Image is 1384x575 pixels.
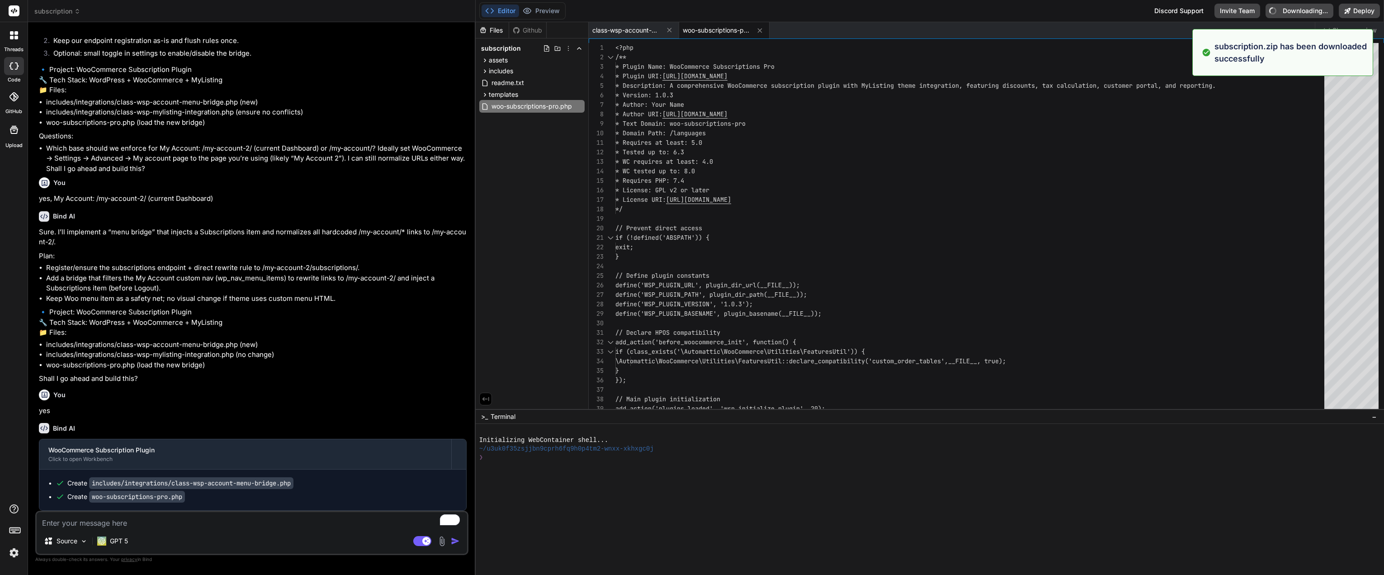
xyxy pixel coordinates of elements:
[615,195,666,204] span: * License URI:
[589,404,604,413] div: 39
[615,81,793,90] span: * Description: A comprehensive WooCommerce subscr
[491,101,573,112] span: woo-subscriptions-pro.php
[605,233,616,242] div: Click to collapse the range.
[97,537,106,546] img: GPT 5
[615,376,626,384] span: });
[46,360,467,371] li: woo-subscriptions-pro.php (load the new bridge)
[5,142,23,149] label: Upload
[589,394,604,404] div: 38
[615,328,720,337] span: // Declare HPOS compatibility
[605,347,616,356] div: Click to collapse the range.
[1214,4,1260,18] button: Invite Team
[46,36,467,48] li: Keep our endpoint registration as-is and flush rules once.
[782,347,865,356] span: ities\FeaturesUtil')) {
[67,492,185,501] div: Create
[509,26,546,35] div: Github
[46,143,467,174] li: Which base should we enforce for My Account: /my-account-2/ (current Dashboard) or /my-account/? ...
[615,243,633,251] span: exit;
[479,445,654,453] span: ~/u3uk0f35zsjjbn9cprh6fq9h0p4tm2-wnxx-xkhxgc0j
[479,453,484,462] span: ❯
[589,356,604,366] div: 34
[605,337,616,347] div: Click to collapse the range.
[489,56,508,65] span: assets
[615,138,702,147] span: * Requires at least: 5.0
[39,131,467,142] p: Questions:
[589,81,604,90] div: 5
[39,65,467,95] p: 🔹 Project: WooCommerce Subscription Plugin 🔧 Tech Stack: WordPress + WooCommerce + MyListing 📁 Fi...
[615,338,796,346] span: add_action('before_woocommerce_init', function() {
[476,26,509,35] div: Files
[589,290,604,299] div: 27
[948,357,1006,365] span: __FILE__, true);
[796,309,822,318] span: LE__));
[110,537,128,546] p: GPT 5
[615,404,796,413] span: add_action('plugins_loaded', 'wsp_initialize_plugi
[589,185,604,195] div: 16
[615,309,796,318] span: define('WSP_PLUGIN_BASENAME', plugin_basename(__FI
[589,138,604,147] div: 11
[519,5,563,17] button: Preview
[589,176,604,185] div: 15
[39,227,467,247] p: Sure. I’ll implement a “menu bridge” that injects a Subscriptions item and normalizes all hardcod...
[615,72,662,80] span: * Plugin URI:
[615,366,619,375] span: }
[589,366,604,375] div: 35
[589,318,604,328] div: 30
[491,77,525,88] span: readme.txt
[589,90,604,100] div: 6
[1370,409,1379,424] button: −
[53,390,66,399] h6: You
[46,48,467,61] li: Optional: small toggle in settings to enable/disable the bridge.
[615,300,753,308] span: define('WSP_PLUGIN_VERSION', '1.0.3');
[615,148,684,156] span: * Tested up to: 6.3
[796,281,800,289] span: ;
[53,424,75,433] h6: Bind AI
[589,109,604,119] div: 8
[589,52,604,62] div: 2
[46,273,467,294] li: Add a bridge that filters the My Account custom nav (wp_nav_menu_items) to rewrite links to /my-a...
[37,512,467,528] textarea: To enrich screen reader interactions, please activate Accessibility in Grammarly extension settings
[767,357,948,365] span: Util::declare_compatibility('custom_order_tables',
[6,545,22,561] img: settings
[89,491,185,503] code: woo-subscriptions-pro.php
[1332,26,1377,35] span: Show preview
[589,299,604,309] div: 28
[615,271,709,280] span: // Define plugin constants
[793,81,973,90] span: iption plugin with MyListing theme integration, fe
[615,233,709,242] span: if (!defined('ABSPATH')) {
[589,261,604,271] div: 24
[80,537,88,545] img: Pick Models
[1339,4,1380,18] button: Deploy
[1372,412,1377,421] span: −
[973,81,1154,90] span: aturing discounts, tax calculation, customer porta
[39,374,467,384] p: Shall I go ahead and build this?
[451,537,460,546] img: icon
[46,118,467,128] li: woo-subscriptions-pro.php (load the new bridge)
[615,129,706,137] span: * Domain Path: /languages
[589,128,604,138] div: 10
[53,178,66,187] h6: You
[4,46,24,53] label: threads
[34,7,80,16] span: subscription
[589,233,604,242] div: 21
[615,290,796,299] span: define('WSP_PLUGIN_PATH', plugin_dir_path(__FILE__
[589,385,604,394] div: 37
[615,252,619,261] span: }
[615,91,673,99] span: * Version: 1.0.3
[48,456,442,463] div: Click to open Workbench
[481,44,521,53] span: subscription
[39,406,467,416] p: yes
[482,5,519,17] button: Editor
[615,176,684,185] span: * Requires PHP: 7.4
[666,195,731,204] span: [URL][DOMAIN_NAME]
[1214,40,1367,65] p: subscription.zip has been downloaded successfully
[615,157,713,166] span: * WC requires at least: 4.0
[589,100,604,109] div: 7
[481,412,488,421] span: >_
[615,224,702,232] span: // Prevent direct access
[39,194,467,204] p: yes, My Account: /my-account-2/ (current Dashboard)
[589,328,604,337] div: 31
[1202,40,1211,65] img: alert
[589,166,604,176] div: 14
[589,223,604,233] div: 20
